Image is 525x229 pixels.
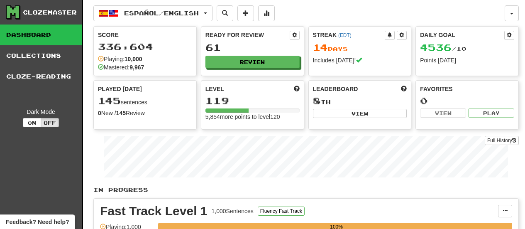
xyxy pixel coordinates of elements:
div: 119 [205,96,300,106]
strong: 10,000 [125,56,142,62]
button: View [420,108,466,118]
div: Points [DATE] [420,56,514,64]
button: Play [468,108,514,118]
span: 8 [313,95,321,106]
div: Favorites [420,85,514,93]
p: In Progress [93,186,519,194]
div: Daily Goal [420,31,504,40]
button: View [313,109,407,118]
button: Review [205,56,300,68]
div: Mastered: [98,63,144,71]
div: Day s [313,42,407,53]
div: New / Review [98,109,192,117]
div: sentences [98,96,192,106]
button: Español/English [93,5,212,21]
div: Streak [313,31,385,39]
div: Score [98,31,192,39]
div: Playing: [98,55,142,63]
span: 14 [313,42,328,53]
button: Off [41,118,59,127]
strong: 0 [98,110,101,116]
div: Clozemaster [23,8,77,17]
span: Level [205,85,224,93]
span: Score more points to level up [294,85,300,93]
a: Full History [485,136,519,145]
button: Search sentences [217,5,233,21]
span: Open feedback widget [6,218,69,226]
div: 1,000 Sentences [212,207,254,215]
a: (EDT) [338,32,352,38]
div: 336,604 [98,42,192,52]
span: 145 [98,95,121,106]
div: Dark Mode [6,108,76,116]
button: More stats [258,5,275,21]
button: Fluency Fast Track [258,207,305,216]
span: 4536 [420,42,452,53]
span: Español / English [124,10,199,17]
span: / 10 [420,45,466,52]
span: Leaderboard [313,85,358,93]
button: Add sentence to collection [237,5,254,21]
strong: 145 [116,110,126,116]
div: 0 [420,96,514,106]
strong: 9,967 [129,64,144,71]
div: Ready for Review [205,31,290,39]
div: Fast Track Level 1 [100,205,208,217]
button: On [23,118,41,127]
div: th [313,96,407,106]
div: Includes [DATE]! [313,56,407,64]
span: This week in points, UTC [401,85,407,93]
span: Played [DATE] [98,85,142,93]
div: 61 [205,42,300,53]
div: 5,854 more points to level 120 [205,113,300,121]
